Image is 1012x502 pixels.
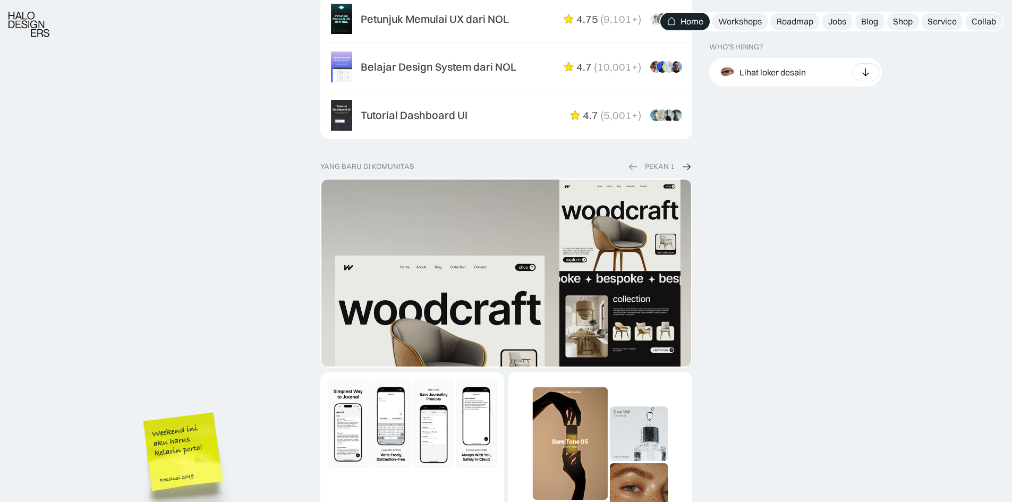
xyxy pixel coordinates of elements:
a: Service [921,13,963,30]
a: Roadmap [770,13,820,30]
a: Tutorial Dashboard UI4.7(5,001+) [322,93,690,137]
div: 10,001+ [597,61,638,73]
a: Shop [887,13,919,30]
div: Belajar Design System dari NOL [361,61,516,73]
div: ( [594,61,597,73]
a: Blog [855,13,885,30]
div: Shop [893,16,913,27]
div: ( [600,109,603,122]
div: 9,101+ [603,13,638,25]
div: 5,001+ [603,109,638,122]
div: Tutorial Dashboard UI [361,109,467,122]
div: Roadmap [777,16,813,27]
div: Workshops [718,16,762,27]
div: 4.7 [576,61,592,73]
a: Workshops [712,13,768,30]
div: Jobs [828,16,846,27]
div: Petunjuk Memulai UX dari NOL [361,13,509,25]
div: Home [681,16,703,27]
a: Dynamic Image [320,178,692,368]
div: 4.7 [583,109,598,122]
img: Dynamic Image [321,373,503,475]
div: yang baru di komunitas [320,162,414,171]
div: Blog [861,16,878,27]
div: Service [928,16,957,27]
div: 4.75 [576,13,598,25]
div: ) [638,109,641,122]
div: Collab [972,16,996,27]
a: Home [660,13,710,30]
div: ( [600,13,603,25]
a: Collab [965,13,1002,30]
a: Jobs [822,13,853,30]
a: Belajar Design System dari NOL4.7(10,001+) [322,45,690,89]
div: Lihat loker desain [739,66,806,78]
div: PEKAN 1 [645,162,675,171]
div: ) [638,61,641,73]
div: WHO’S HIRING? [709,42,763,52]
div: ) [638,13,641,25]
